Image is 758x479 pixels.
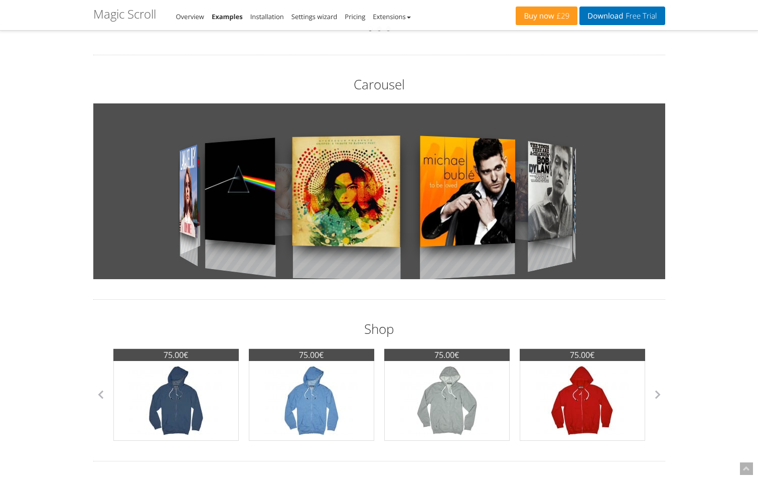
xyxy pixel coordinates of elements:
[291,12,338,21] a: Settings wizard
[516,7,577,25] a: Buy now£29
[93,75,665,93] h2: Carousel
[384,349,510,361] span: 75.00€
[520,349,645,361] span: 75.00€
[93,8,156,21] h1: Magic Scroll
[345,12,365,21] a: Pricing
[176,12,204,21] a: Overview
[249,349,374,361] span: 75.00€
[373,12,410,21] a: Extensions
[212,12,243,21] a: Examples
[93,320,665,338] h2: Shop
[579,7,665,25] a: DownloadFree Trial
[623,12,657,20] span: Free Trial
[250,12,284,21] a: Installation
[554,12,570,20] span: £29
[113,349,239,361] span: 75.00€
